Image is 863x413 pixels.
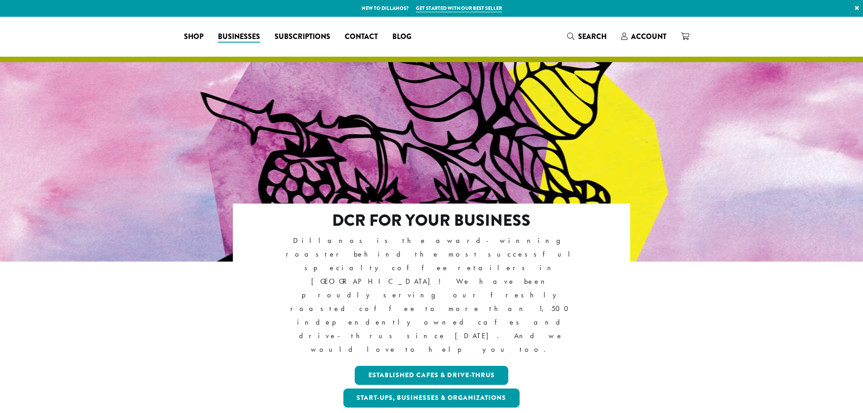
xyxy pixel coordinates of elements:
[355,366,508,385] a: Established Cafes & Drive-Thrus
[343,389,520,408] a: Start-ups, Businesses & Organizations
[560,29,614,44] a: Search
[631,31,666,42] span: Account
[218,31,260,43] span: Businesses
[272,211,591,230] h2: DCR FOR YOUR BUSINESS
[392,31,411,43] span: Blog
[578,31,607,42] span: Search
[275,31,330,43] span: Subscriptions
[345,31,378,43] span: Contact
[184,31,203,43] span: Shop
[272,234,591,357] p: Dillanos is the award-winning roaster behind the most successful specialty coffee retailers in [G...
[416,5,502,12] a: Get started with our best seller
[177,29,211,44] a: Shop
